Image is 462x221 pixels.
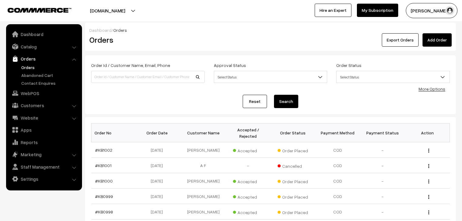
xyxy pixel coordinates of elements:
a: More Options [419,86,445,91]
a: Customers [8,100,80,111]
td: A F [181,158,226,173]
a: Orders [8,53,80,64]
img: Menu [428,180,429,183]
span: Order Placed [278,146,308,154]
span: Orders [113,28,127,33]
span: Select Status [336,71,450,83]
img: Menu [428,195,429,199]
img: user [445,6,454,15]
td: - [360,142,405,158]
th: Accepted / Rejected [226,124,271,142]
img: Menu [428,149,429,153]
a: Staff Management [8,161,80,172]
a: Reports [8,137,80,148]
img: COMMMERCE [8,8,71,12]
a: Orders [20,64,80,71]
span: Order Placed [278,177,308,185]
td: [PERSON_NAME] [181,189,226,204]
th: Order Date [136,124,181,142]
div: / [89,27,452,33]
td: [PERSON_NAME] [181,142,226,158]
button: [PERSON_NAME]… [406,3,457,18]
img: Menu [428,210,429,214]
span: Order Placed [278,208,308,216]
a: Marketing [8,149,80,160]
a: Hire an Expert [315,4,351,17]
a: #KB1000 [95,178,113,183]
td: COD [315,189,360,204]
td: - [360,158,405,173]
td: [DATE] [136,158,181,173]
label: Order Id / Customer Name, Email, Phone [91,62,170,68]
a: Dashboard [8,29,80,40]
td: - [360,173,405,189]
a: #KB1001 [95,163,111,168]
td: - [226,158,271,173]
h2: Orders [89,35,204,45]
a: COMMMERCE [8,6,61,13]
th: Payment Method [315,124,360,142]
a: #KB0998 [95,209,113,214]
td: [DATE] [136,189,181,204]
td: COD [315,158,360,173]
a: Contact Enquires [20,80,80,86]
input: Order Id / Customer Name / Customer Email / Customer Phone [91,71,205,83]
span: Select Status [337,72,450,82]
span: Select Status [214,71,327,83]
a: Settings [8,173,80,184]
a: Abandoned Cart [20,72,80,78]
td: [PERSON_NAME] [181,204,226,219]
span: Accepted [233,177,263,185]
button: Search [274,95,298,108]
th: Order Status [271,124,316,142]
th: Order No [91,124,136,142]
td: COD [315,173,360,189]
a: Website [8,112,80,123]
span: Cancelled [278,161,308,169]
button: [DOMAIN_NAME] [69,3,146,18]
a: Dashboard [89,28,111,33]
span: Order Placed [278,192,308,200]
th: Payment Status [360,124,405,142]
td: COD [315,142,360,158]
a: WebPOS [8,88,80,99]
td: [PERSON_NAME] [181,173,226,189]
th: Customer Name [181,124,226,142]
td: [DATE] [136,173,181,189]
a: #KB0999 [95,194,113,199]
a: Add Order [423,33,452,47]
label: Order Status [336,62,361,68]
td: COD [315,204,360,219]
th: Action [405,124,450,142]
td: [DATE] [136,142,181,158]
span: Select Status [214,72,327,82]
td: - [360,204,405,219]
a: #KB1002 [95,147,112,153]
span: Accepted [233,208,263,216]
button: Export Orders [382,33,419,47]
img: Menu [428,164,429,168]
td: - [360,189,405,204]
a: Reset [243,95,267,108]
span: Accepted [233,146,263,154]
a: Apps [8,124,80,135]
td: [DATE] [136,204,181,219]
a: My Subscription [357,4,398,17]
a: Catalog [8,41,80,52]
label: Approval Status [214,62,246,68]
span: Accepted [233,192,263,200]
